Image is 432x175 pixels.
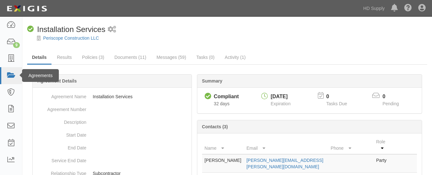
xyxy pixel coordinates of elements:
dt: Service End Date [35,154,86,164]
th: Role [373,136,391,154]
dt: Description [35,116,86,125]
a: Periscope Construction LLC [43,36,99,41]
b: Summary [202,78,223,84]
a: Results [52,51,77,64]
img: logo-5460c22ac91f19d4615b14bd174203de0afe785f0fc80cf4dbbc73dc1793850b.png [5,3,49,14]
th: Phone [328,136,373,154]
a: Activity (1) [220,51,250,64]
div: Installation Services [27,24,105,35]
span: Tasks Due [326,101,347,106]
span: Since 08/28/2025 [214,101,230,106]
dt: Agreement Name [35,90,86,100]
td: Party [373,154,391,173]
td: [PERSON_NAME] [202,154,244,173]
span: Pending [382,101,399,106]
th: Name [202,136,244,154]
dd: Installation Services [35,90,189,103]
i: Help Center - Complianz [404,4,412,12]
a: Details [27,51,51,65]
div: Agreements [22,69,59,82]
b: Contacts (3) [202,124,228,129]
b: Agreement Details [37,78,77,84]
p: 0 [382,93,407,100]
a: Policies (3) [77,51,109,64]
a: Documents (11) [110,51,151,64]
i: 1 scheduled workflow [108,26,116,33]
div: [DATE] [271,93,290,100]
div: Compliant [214,93,239,100]
dt: End Date [35,141,86,151]
dt: Agreement Number [35,103,86,113]
i: Compliant [27,26,34,33]
a: Tasks (0) [192,51,219,64]
p: 0 [326,93,355,100]
a: Messages (59) [152,51,191,64]
i: Compliant [205,93,211,100]
a: [PERSON_NAME][EMAIL_ADDRESS][PERSON_NAME][DOMAIN_NAME] [247,158,323,169]
th: Email [244,136,328,154]
span: Installation Services [37,25,105,34]
div: 9 [13,42,20,48]
a: HD Supply [360,2,388,15]
dt: Start Date [35,129,86,138]
span: Expiration [271,101,290,106]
